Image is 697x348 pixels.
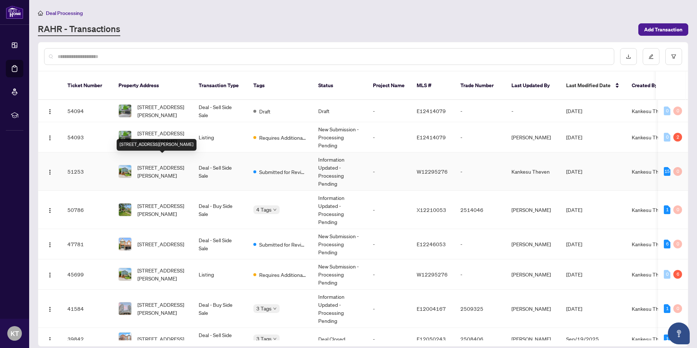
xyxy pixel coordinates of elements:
td: 41584 [62,290,113,328]
span: down [273,307,277,310]
button: filter [665,48,682,65]
span: 3 Tags [256,335,272,343]
td: 51253 [62,152,113,191]
span: Submitted for Review [259,168,307,176]
div: 1 [664,304,670,313]
span: filter [671,54,676,59]
th: Transaction Type [193,71,248,100]
span: E12004167 [417,305,446,312]
span: E12414079 [417,108,446,114]
td: Listing [193,259,248,290]
span: [DATE] [566,241,582,247]
div: 0 [664,133,670,142]
img: thumbnail-img [119,333,131,345]
span: down [273,208,277,212]
div: 0 [673,240,682,248]
span: Deal Processing [46,10,83,16]
td: - [367,259,411,290]
span: [DATE] [566,108,582,114]
td: - [455,229,506,259]
td: Deal - Buy Side Sale [193,191,248,229]
td: 47781 [62,229,113,259]
button: Logo [44,204,56,216]
span: Kankesu Theven [632,241,670,247]
td: - [455,122,506,152]
span: Kankesu Theven [632,336,670,342]
span: [STREET_ADDRESS] [137,240,184,248]
div: 0 [664,107,670,115]
img: Logo [47,135,53,141]
span: Requires Additional Docs [259,271,307,279]
td: - [367,152,411,191]
button: Logo [44,268,56,280]
td: Deal - Sell Side Sale [193,229,248,259]
span: [STREET_ADDRESS][PERSON_NAME] [137,202,187,218]
th: Ticket Number [62,71,113,100]
img: thumbnail-img [119,204,131,216]
td: 54093 [62,122,113,152]
span: [DATE] [566,271,582,278]
div: 0 [673,107,682,115]
span: [STREET_ADDRESS][PERSON_NAME] [137,129,187,145]
span: Kankesu Theven [632,271,670,278]
td: Kankesu Theven [506,152,560,191]
td: 45699 [62,259,113,290]
span: E12246053 [417,241,446,247]
td: [PERSON_NAME] [506,259,560,290]
img: Logo [47,169,53,175]
th: Property Address [113,71,193,100]
button: edit [643,48,659,65]
th: Status [312,71,367,100]
span: W12295276 [417,168,448,175]
span: Kankesu Theven [632,134,670,140]
td: - [367,122,411,152]
img: Logo [47,242,53,248]
div: 2 [673,133,682,142]
span: [STREET_ADDRESS] [137,335,184,343]
span: Submitted for Review [259,240,307,248]
span: edit [649,54,654,59]
td: [PERSON_NAME] [506,290,560,328]
td: [PERSON_NAME] [506,122,560,152]
span: Sep/19/2025 [566,336,599,342]
td: [PERSON_NAME] [506,229,560,259]
span: 3 Tags [256,304,272,313]
th: Last Updated By [506,71,560,100]
span: Kankesu Theven [632,206,670,213]
span: [DATE] [566,168,582,175]
span: [STREET_ADDRESS][PERSON_NAME] [137,301,187,317]
img: Logo [47,272,53,278]
span: Kankesu Theven [632,108,670,114]
td: Deal - Buy Side Sale [193,290,248,328]
td: Information Updated - Processing Pending [312,290,367,328]
span: Requires Additional Docs [259,134,307,142]
td: - [455,152,506,191]
td: - [455,100,506,122]
td: - [367,229,411,259]
span: [DATE] [566,206,582,213]
span: E12050243 [417,336,446,342]
td: Deal - Sell Side Sale [193,152,248,191]
div: 1 [664,335,670,343]
td: Deal - Sell Side Sale [193,100,248,122]
td: New Submission - Processing Pending [312,259,367,290]
td: New Submission - Processing Pending [312,122,367,152]
button: Open asap [668,322,690,344]
span: download [626,54,631,59]
span: 4 Tags [256,205,272,214]
span: Kankesu Theven [632,305,670,312]
span: E12414079 [417,134,446,140]
td: - [367,100,411,122]
img: Logo [47,337,53,343]
span: W12295276 [417,271,448,278]
button: Logo [44,238,56,250]
img: thumbnail-img [119,302,131,315]
span: [DATE] [566,134,582,140]
span: Draft [259,107,270,115]
button: Add Transaction [638,23,688,36]
span: KT [11,328,19,339]
img: Logo [47,208,53,213]
button: Logo [44,131,56,143]
div: 0 [673,304,682,313]
td: Information Updated - Processing Pending [312,191,367,229]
